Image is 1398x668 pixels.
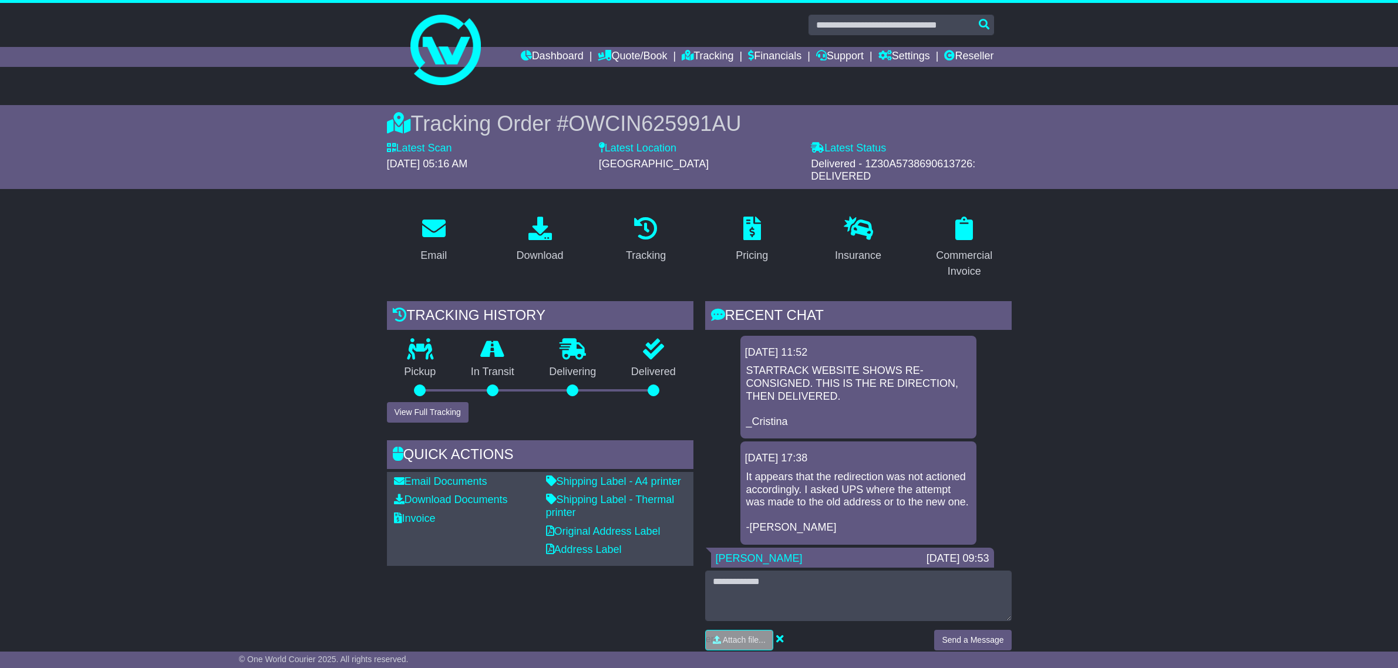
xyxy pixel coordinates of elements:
[394,512,436,524] a: Invoice
[614,366,693,379] p: Delivered
[387,402,469,423] button: View Full Tracking
[598,47,667,67] a: Quote/Book
[387,142,452,155] label: Latest Scan
[394,494,508,505] a: Download Documents
[387,366,454,379] p: Pickup
[927,552,989,565] div: [DATE] 09:53
[917,212,1012,284] a: Commercial Invoice
[413,212,454,268] a: Email
[387,111,1012,136] div: Tracking Order #
[728,212,776,268] a: Pricing
[568,112,741,136] span: OWCIN625991AU
[626,248,666,264] div: Tracking
[746,365,971,428] p: STARTRACK WEBSITE SHOWS RE-CONSIGNED. THIS IS THE RE DIRECTION, THEN DELIVERED. _Cristina
[748,47,801,67] a: Financials
[746,471,971,534] p: It appears that the redirection was not actioned accordingly. I asked UPS where the attempt was m...
[944,47,993,67] a: Reseller
[716,552,803,564] a: [PERSON_NAME]
[420,248,447,264] div: Email
[599,158,709,170] span: [GEOGRAPHIC_DATA]
[546,475,681,487] a: Shipping Label - A4 printer
[618,212,673,268] a: Tracking
[925,248,1004,279] div: Commercial Invoice
[736,248,768,264] div: Pricing
[682,47,733,67] a: Tracking
[394,475,487,487] a: Email Documents
[745,452,972,465] div: [DATE] 17:38
[878,47,930,67] a: Settings
[387,440,693,472] div: Quick Actions
[717,566,988,642] p: Hi [PERSON_NAME], Noted, I will keep you in loop. Regards, [PERSON_NAME]
[811,142,886,155] label: Latest Status
[508,212,571,268] a: Download
[453,366,532,379] p: In Transit
[835,248,881,264] div: Insurance
[745,346,972,359] div: [DATE] 11:52
[934,630,1011,650] button: Send a Message
[546,494,675,518] a: Shipping Label - Thermal printer
[705,301,1012,333] div: RECENT CHAT
[387,158,468,170] span: [DATE] 05:16 AM
[811,158,975,183] span: Delivered - 1Z30A5738690613726: DELIVERED
[816,47,864,67] a: Support
[387,301,693,333] div: Tracking history
[239,654,409,664] span: © One World Courier 2025. All rights reserved.
[546,544,622,555] a: Address Label
[516,248,563,264] div: Download
[532,366,614,379] p: Delivering
[521,47,584,67] a: Dashboard
[827,212,889,268] a: Insurance
[599,142,676,155] label: Latest Location
[546,525,661,537] a: Original Address Label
